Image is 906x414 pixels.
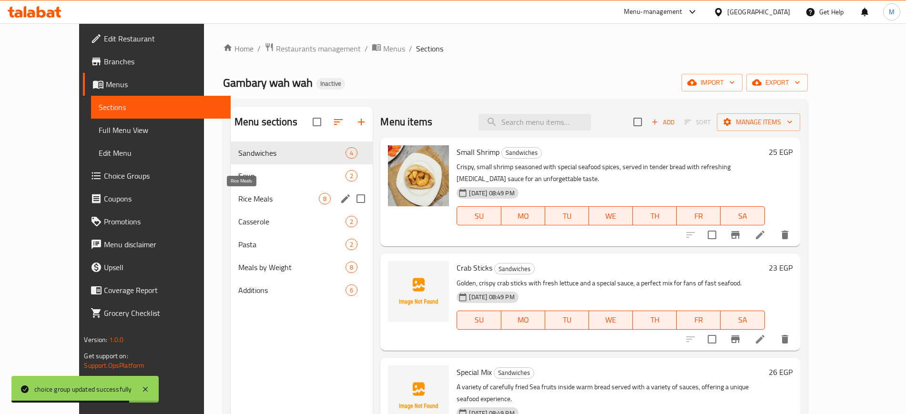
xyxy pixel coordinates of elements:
[388,261,449,322] img: Crab Sticks
[682,74,743,91] button: import
[104,284,223,296] span: Coverage Report
[478,114,591,131] input: search
[465,293,518,302] span: [DATE] 08:49 PM
[231,279,373,302] div: Additions6
[372,42,405,55] a: Menus
[457,145,499,159] span: Small Shrimp
[727,7,790,17] div: [GEOGRAPHIC_DATA]
[346,172,357,181] span: 2
[350,111,373,133] button: Add section
[104,33,223,44] span: Edit Restaurant
[457,277,764,289] p: Golden, crispy crab sticks with fresh lettuce and a special sauce, a perfect mix for fans of fast...
[238,170,346,182] div: Soup
[346,170,357,182] div: items
[84,333,107,346] span: Version:
[104,262,223,273] span: Upsell
[83,210,230,233] a: Promotions
[83,279,230,302] a: Coverage Report
[327,111,350,133] span: Sort sections
[83,302,230,324] a: Grocery Checklist
[104,216,223,227] span: Promotions
[99,101,223,113] span: Sections
[104,56,223,67] span: Branches
[257,43,261,54] li: /
[724,209,761,223] span: SA
[769,145,793,159] h6: 25 EGP
[91,96,230,119] a: Sections
[346,286,357,295] span: 6
[238,193,319,204] span: Rice Meals
[549,209,585,223] span: TU
[769,261,793,274] h6: 23 EGP
[346,240,357,249] span: 2
[633,311,677,330] button: TH
[746,74,808,91] button: export
[457,381,764,405] p: A variety of carefully fried Sea fruits inside warm bread served with a variety of sauces, offeri...
[637,313,673,327] span: TH
[721,311,764,330] button: SA
[628,112,648,132] span: Select section
[319,194,330,203] span: 8
[388,145,449,206] img: Small Shrimp
[223,43,254,54] a: Home
[457,261,492,275] span: Crab Sticks
[83,233,230,256] a: Menu disclaimer
[99,147,223,159] span: Edit Menu
[774,223,796,246] button: delete
[338,192,353,206] button: edit
[231,141,373,164] div: Sandwiches4
[231,233,373,256] div: Pasta2
[494,367,534,379] div: Sandwiches
[231,187,373,210] div: Rice Meals8edit
[633,206,677,225] button: TH
[365,43,368,54] li: /
[505,209,541,223] span: MO
[501,311,545,330] button: MO
[465,189,518,198] span: [DATE] 08:49 PM
[238,239,346,250] div: Pasta
[223,42,808,55] nav: breadcrumb
[231,138,373,305] nav: Menu sections
[383,43,405,54] span: Menus
[104,307,223,319] span: Grocery Checklist
[416,43,443,54] span: Sections
[346,149,357,158] span: 4
[549,313,585,327] span: TU
[754,77,800,89] span: export
[545,311,589,330] button: TU
[109,333,124,346] span: 1.0.0
[501,147,542,159] div: Sandwiches
[231,164,373,187] div: Soup2
[231,256,373,279] div: Meals by Weight8
[83,256,230,279] a: Upsell
[34,384,132,394] div: choice group updated successfully
[276,43,361,54] span: Restaurants management
[678,115,717,130] span: Select section first
[265,42,361,55] a: Restaurants management
[319,193,331,204] div: items
[91,141,230,164] a: Edit Menu
[238,262,346,273] span: Meals by Weight
[238,147,346,159] span: Sandwiches
[717,113,800,131] button: Manage items
[346,284,357,296] div: items
[721,206,764,225] button: SA
[409,43,412,54] li: /
[83,187,230,210] a: Coupons
[457,365,492,379] span: Special Mix
[238,284,346,296] span: Additions
[457,311,501,330] button: SU
[316,78,345,90] div: Inactive
[346,239,357,250] div: items
[461,209,497,223] span: SU
[457,206,501,225] button: SU
[83,27,230,50] a: Edit Restaurant
[104,239,223,250] span: Menu disclaimer
[769,365,793,379] h6: 26 EGP
[83,164,230,187] a: Choice Groups
[624,6,682,18] div: Menu-management
[702,329,722,349] span: Select to update
[346,217,357,226] span: 2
